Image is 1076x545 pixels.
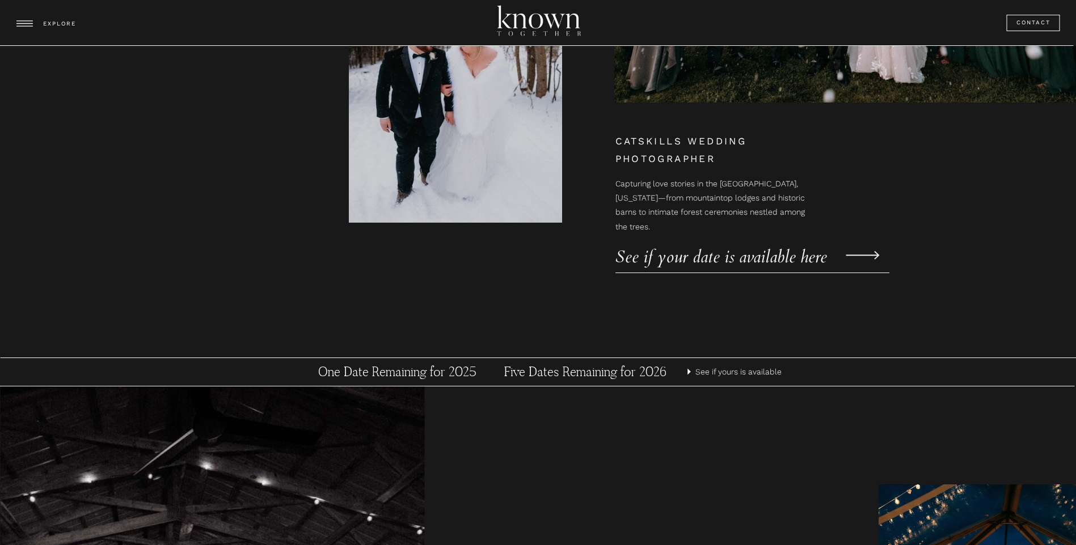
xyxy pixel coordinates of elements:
a: Five Dates Remaining for 2026 [480,364,691,381]
a: Contact [1016,18,1052,28]
a: See if yours is available [695,365,784,379]
a: One Date Remaining for 2025 [292,364,503,381]
a: See if your date is available here [615,242,851,259]
h1: Catskills Wedding Photographer [615,133,833,167]
h3: EXPLORE [43,19,78,29]
h2: Capturing love stories in the [GEOGRAPHIC_DATA], [US_STATE]—from mountaintop lodges and historic ... [615,177,816,208]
